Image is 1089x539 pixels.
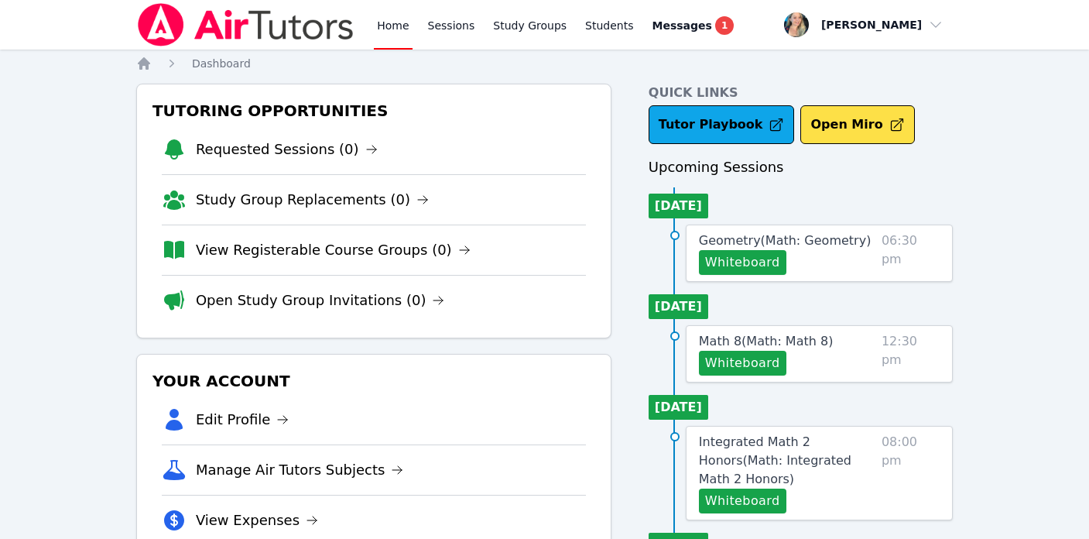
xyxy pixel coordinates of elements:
img: Air Tutors [136,3,355,46]
a: Study Group Replacements (0) [196,189,429,211]
nav: Breadcrumb [136,56,953,71]
a: Geometry(Math: Geometry) [699,232,872,250]
h4: Quick Links [649,84,953,102]
a: Integrated Math 2 Honors(Math: Integrated Math 2 Honors) [699,433,875,489]
a: View Expenses [196,510,318,531]
a: Requested Sessions (0) [196,139,378,160]
li: [DATE] [649,395,708,420]
span: 1 [715,16,734,35]
button: Whiteboard [699,250,786,275]
span: Geometry ( Math: Geometry ) [699,233,872,248]
a: View Registerable Course Groups (0) [196,239,471,261]
button: Whiteboard [699,489,786,513]
span: 08:00 pm [882,433,940,513]
a: Tutor Playbook [649,105,795,144]
span: Messages [652,18,712,33]
li: [DATE] [649,294,708,319]
a: Dashboard [192,56,251,71]
a: Math 8(Math: Math 8) [699,332,834,351]
li: [DATE] [649,194,708,218]
a: Open Study Group Invitations (0) [196,290,445,311]
span: 12:30 pm [882,332,940,376]
h3: Your Account [149,367,598,395]
h3: Tutoring Opportunities [149,97,598,125]
span: Integrated Math 2 Honors ( Math: Integrated Math 2 Honors ) [699,434,851,486]
span: Dashboard [192,57,251,70]
button: Open Miro [800,105,914,144]
span: Math 8 ( Math: Math 8 ) [699,334,834,348]
button: Whiteboard [699,351,786,376]
a: Manage Air Tutors Subjects [196,459,404,481]
span: 06:30 pm [882,232,940,275]
h3: Upcoming Sessions [649,156,953,178]
a: Edit Profile [196,409,289,431]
